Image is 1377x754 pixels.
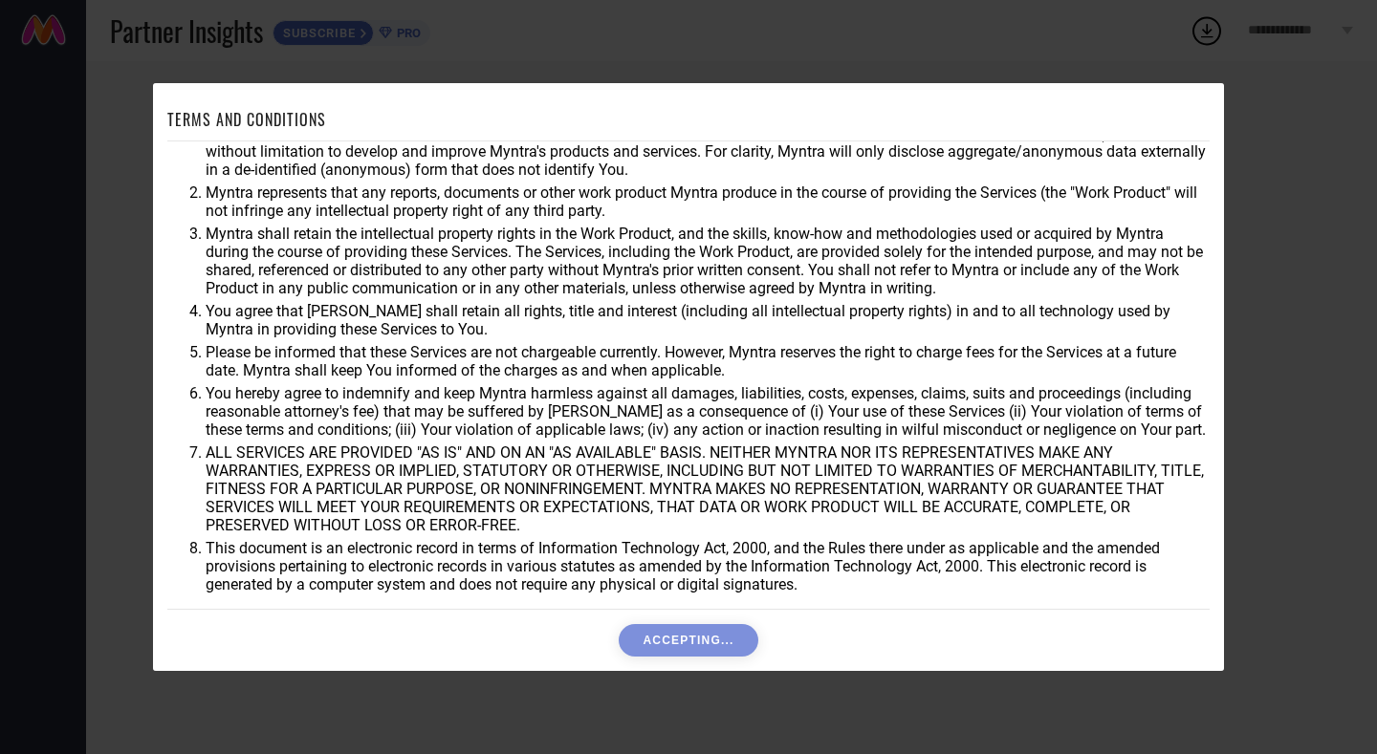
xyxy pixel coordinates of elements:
li: Myntra shall retain the intellectual property rights in the Work Product, and the skills, know-ho... [206,225,1210,297]
h1: TERMS AND CONDITIONS [167,108,326,131]
li: Please be informed that these Services are not chargeable currently. However, Myntra reserves the... [206,343,1210,379]
li: This document is an electronic record in terms of Information Technology Act, 2000, and the Rules... [206,539,1210,593]
li: ALL SERVICES ARE PROVIDED "AS IS" AND ON AN "AS AVAILABLE" BASIS. NEITHER MYNTRA NOR ITS REPRESEN... [206,443,1210,534]
li: Myntra represents that any reports, documents or other work product Myntra produce in the course ... [206,183,1210,220]
li: You agree that Myntra may use aggregate and anonymized data for any business purpose during or af... [206,124,1210,179]
li: You hereby agree to indemnify and keep Myntra harmless against all damages, liabilities, costs, e... [206,384,1210,439]
li: You agree that [PERSON_NAME] shall retain all rights, title and interest (including all intellect... [206,302,1210,338]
